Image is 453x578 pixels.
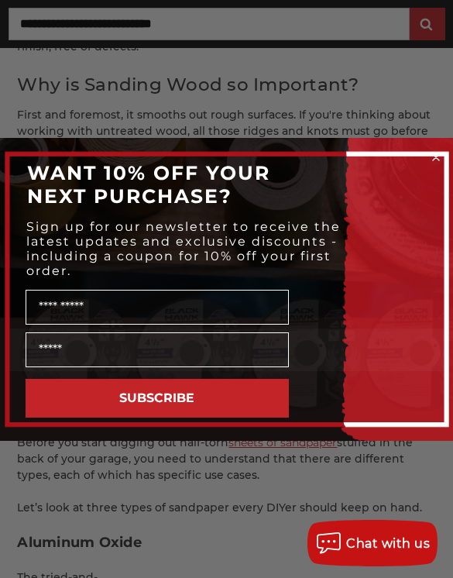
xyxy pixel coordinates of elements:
button: Close dialog [428,150,444,165]
button: SUBSCRIBE [26,379,289,418]
button: Chat with us [307,520,438,566]
span: Chat with us [346,536,430,551]
span: Sign up for our newsletter to receive the latest updates and exclusive discounts - including a co... [26,219,341,278]
span: WANT 10% OFF YOUR NEXT PURCHASE? [27,161,270,208]
input: Email [26,332,289,367]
